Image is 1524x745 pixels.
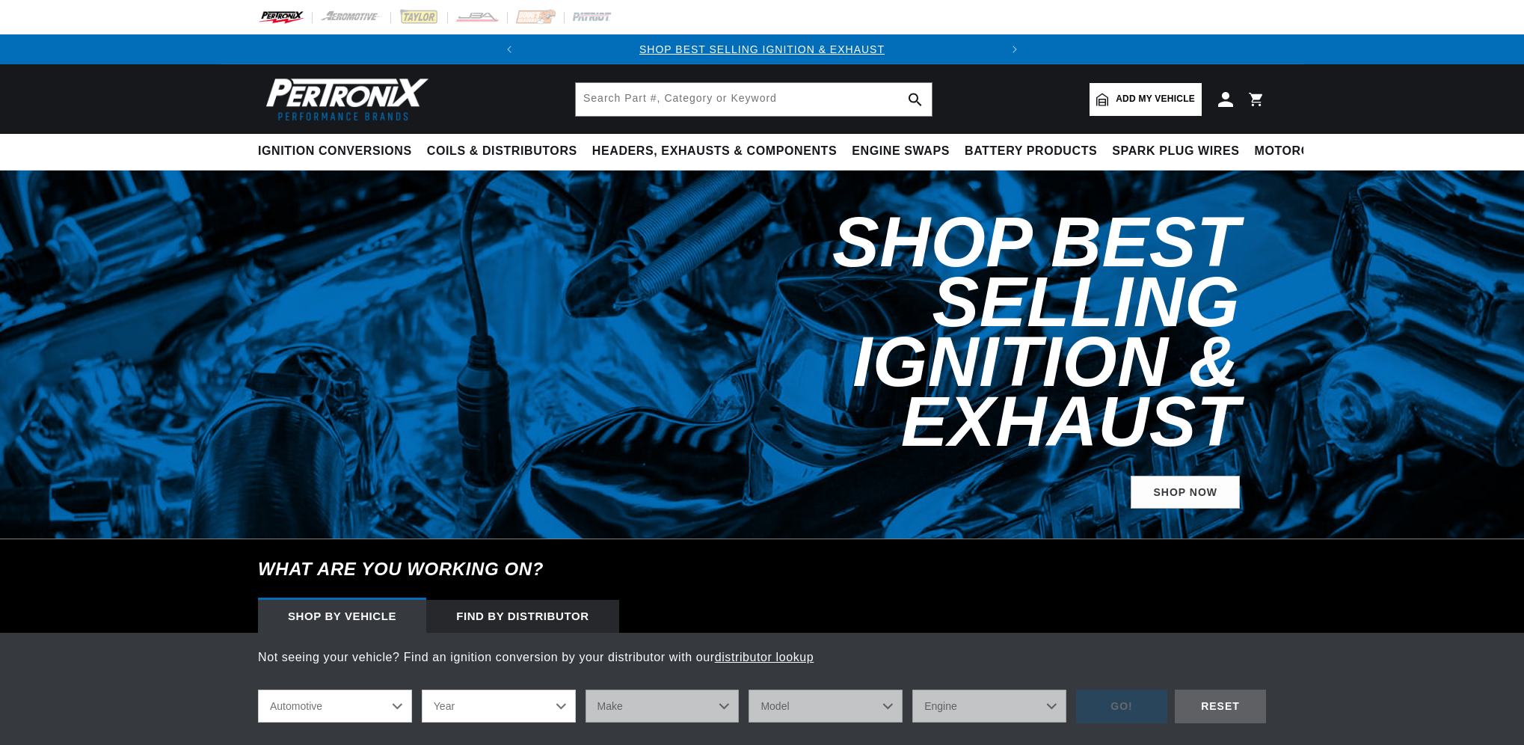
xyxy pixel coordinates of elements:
input: Search Part #, Category or Keyword [576,83,932,116]
span: Add my vehicle [1116,92,1195,106]
p: Not seeing your vehicle? Find an ignition conversion by your distributor with our [258,648,1266,667]
span: Spark Plug Wires [1112,144,1239,159]
select: Ride Type [258,690,412,723]
h2: Shop Best Selling Ignition & Exhaust [600,212,1240,452]
select: Model [749,690,903,723]
img: Pertronix [258,73,430,125]
div: Announcement [524,41,1000,58]
div: RESET [1175,690,1266,723]
select: Engine [912,690,1066,723]
summary: Headers, Exhausts & Components [585,134,844,169]
a: SHOP NOW [1131,476,1240,509]
a: distributor lookup [715,651,814,663]
summary: Spark Plug Wires [1104,134,1247,169]
a: Add my vehicle [1090,83,1202,116]
summary: Coils & Distributors [420,134,585,169]
a: SHOP BEST SELLING IGNITION & EXHAUST [639,43,885,55]
summary: Ignition Conversions [258,134,420,169]
span: Coils & Distributors [427,144,577,159]
span: Motorcycle [1255,144,1344,159]
button: Translation missing: en.sections.announcements.next_announcement [1000,34,1030,64]
h6: What are you working on? [221,539,1303,599]
span: Engine Swaps [852,144,950,159]
div: Find by Distributor [426,600,619,633]
span: Ignition Conversions [258,144,412,159]
select: Year [422,690,576,723]
div: 1 of 2 [524,41,1000,58]
summary: Battery Products [957,134,1104,169]
button: search button [899,83,932,116]
div: Shop by vehicle [258,600,426,633]
span: Headers, Exhausts & Components [592,144,837,159]
select: Make [586,690,740,723]
button: Translation missing: en.sections.announcements.previous_announcement [494,34,524,64]
summary: Engine Swaps [844,134,957,169]
summary: Motorcycle [1247,134,1351,169]
slideshow-component: Translation missing: en.sections.announcements.announcement_bar [221,34,1303,64]
span: Battery Products [965,144,1097,159]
